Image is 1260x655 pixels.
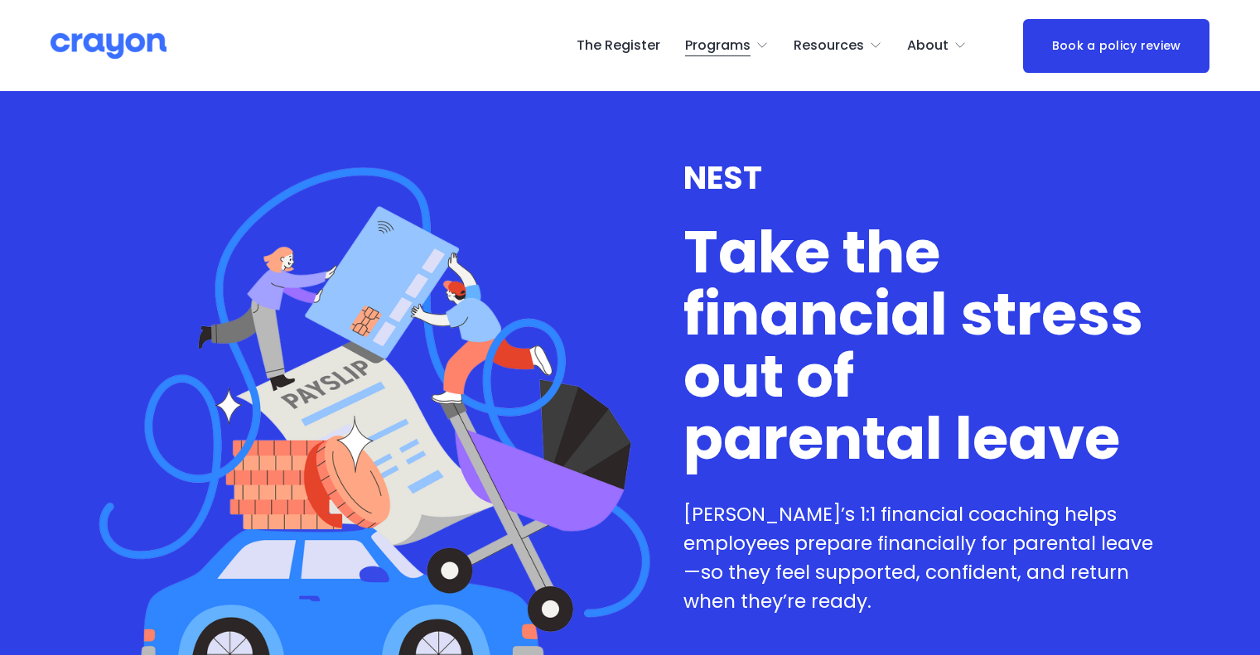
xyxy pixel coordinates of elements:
h3: NEST [683,160,1161,195]
h1: Take the financial stress out of parental leave [683,222,1161,470]
a: folder dropdown [685,32,769,59]
span: About [907,34,949,58]
a: Book a policy review [1023,19,1209,73]
p: [PERSON_NAME]’s 1:1 financial coaching helps employees prepare financially for parental leave—so ... [683,500,1161,616]
a: folder dropdown [794,32,882,59]
span: Programs [685,34,751,58]
img: Crayon [51,31,167,60]
a: The Register [577,32,660,59]
span: Resources [794,34,864,58]
a: folder dropdown [907,32,967,59]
